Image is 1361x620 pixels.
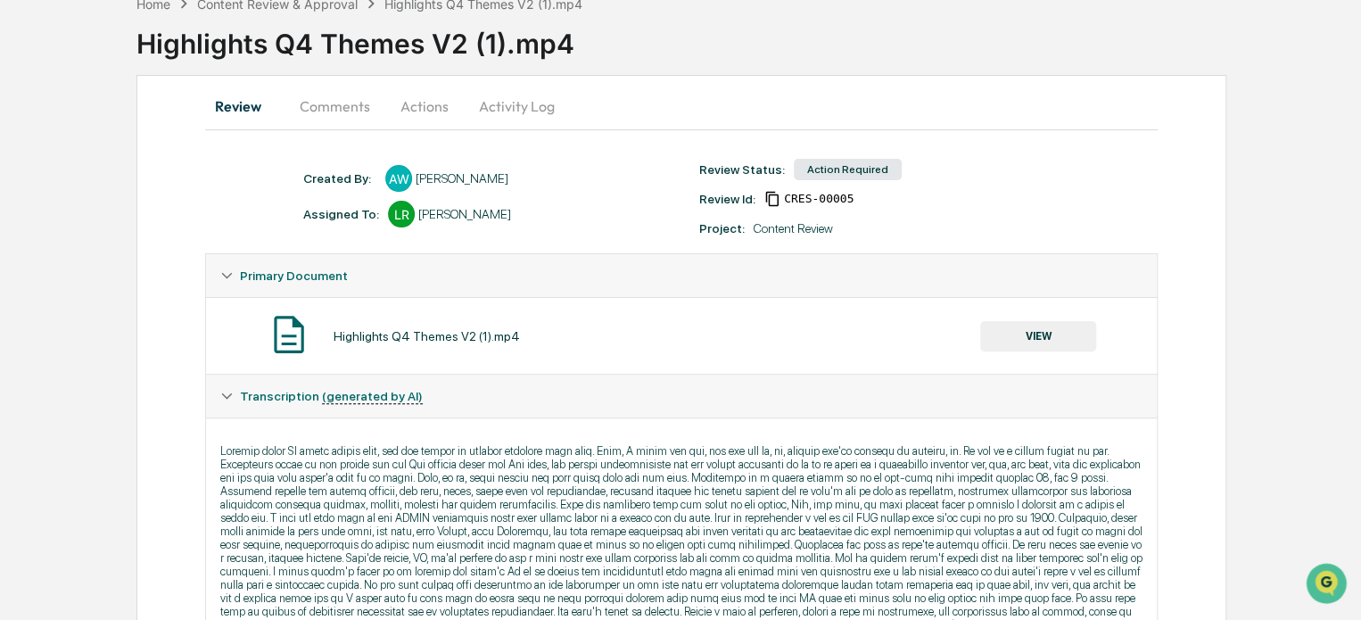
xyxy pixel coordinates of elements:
[61,154,226,169] div: We're available if you need us!
[36,225,115,243] span: Preclearance
[384,85,465,128] button: Actions
[18,227,32,241] div: 🖐️
[206,375,1157,417] div: Transcription (generated by AI)
[303,171,376,186] div: Created By: ‎ ‎
[699,162,785,177] div: Review Status:
[754,221,833,236] div: Content Review
[285,85,384,128] button: Comments
[334,329,520,343] div: Highlights Q4 Themes V2 (1).mp4
[205,85,285,128] button: Review
[322,389,423,404] u: (generated by AI)
[418,207,511,221] div: [PERSON_NAME]
[303,207,379,221] div: Assigned To:
[18,260,32,275] div: 🔎
[205,85,1158,128] div: secondary tabs example
[699,221,745,236] div: Project:
[1304,561,1352,609] iframe: Open customer support
[36,259,112,277] span: Data Lookup
[122,218,228,250] a: 🗄️Attestations
[206,254,1157,297] div: Primary Document
[126,302,216,316] a: Powered byPylon
[980,321,1096,351] button: VIEW
[240,269,348,283] span: Primary Document
[61,136,293,154] div: Start new chat
[267,312,311,357] img: Document Icon
[699,192,755,206] div: Review Id:
[147,225,221,243] span: Attestations
[11,218,122,250] a: 🖐️Preclearance
[385,165,412,192] div: AW
[18,136,50,169] img: 1746055101610-c473b297-6a78-478c-a979-82029cc54cd1
[136,13,1361,60] div: Highlights Q4 Themes V2 (1).mp4
[794,159,902,180] div: Action Required
[129,227,144,241] div: 🗄️
[416,171,508,186] div: [PERSON_NAME]
[177,302,216,316] span: Pylon
[303,142,325,163] button: Start new chat
[18,37,325,66] p: How can we help?
[465,85,569,128] button: Activity Log
[11,252,120,284] a: 🔎Data Lookup
[206,297,1157,374] div: Primary Document
[240,389,423,403] span: Transcription
[388,201,415,227] div: LR
[784,192,854,206] span: f7f0e7b9-2ecb-41be-ba7b-a83f571d2bf9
